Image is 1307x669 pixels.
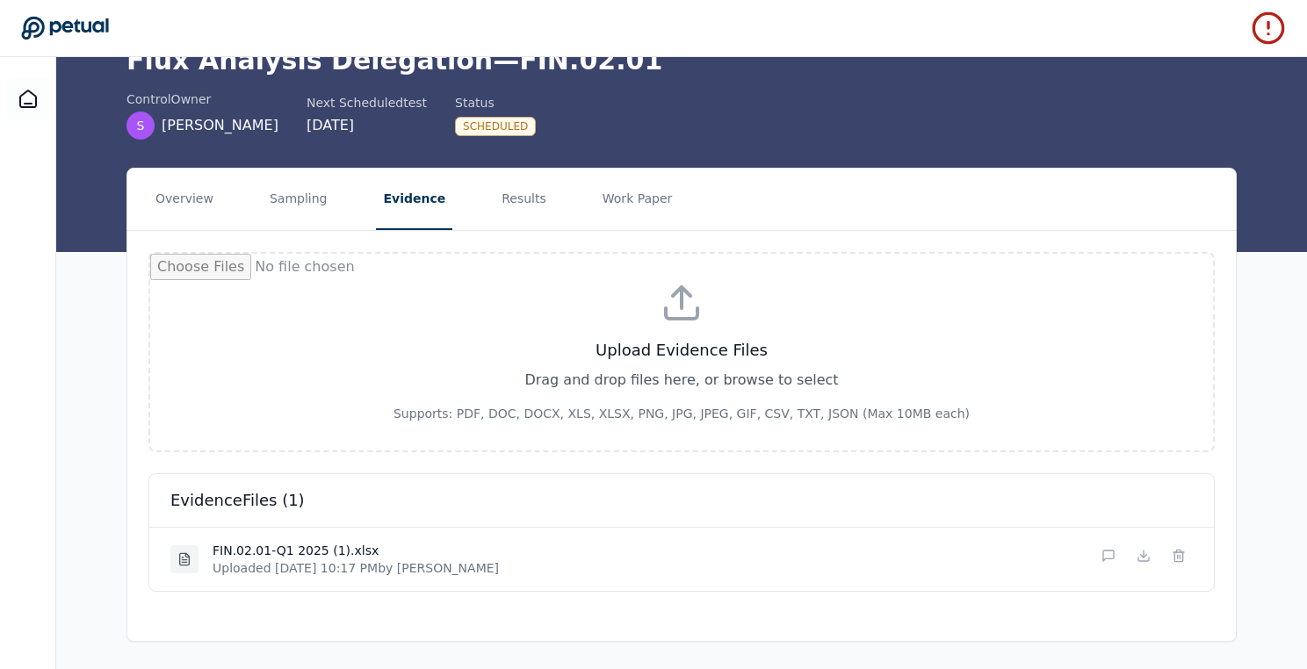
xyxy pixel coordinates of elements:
h1: Flux Analysis Delegation — FIN.02.01 [126,45,1237,76]
span: S [137,117,145,134]
p: Uploaded [DATE] 10:17 PM by [PERSON_NAME] [213,559,499,577]
h4: FIN.02.01-Q1 2025 (1).xlsx [213,542,499,559]
button: Sampling [263,169,335,230]
div: Scheduled [455,117,536,136]
div: control Owner [126,90,278,108]
a: Go to Dashboard [21,16,109,40]
a: Dashboard [7,78,49,120]
div: [DATE] [307,115,427,136]
nav: Tabs [127,169,1236,230]
button: Overview [148,169,220,230]
div: Next Scheduled test [307,94,427,111]
button: Evidence [376,169,452,230]
span: [PERSON_NAME] [162,115,278,136]
button: Add/Edit Description [1094,542,1123,570]
h3: evidence Files ( 1 ) [170,488,1193,513]
button: Work Paper [596,169,680,230]
button: Results [495,169,553,230]
button: Download File [1130,542,1158,570]
div: Status [455,94,536,111]
button: Delete File [1165,542,1193,570]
